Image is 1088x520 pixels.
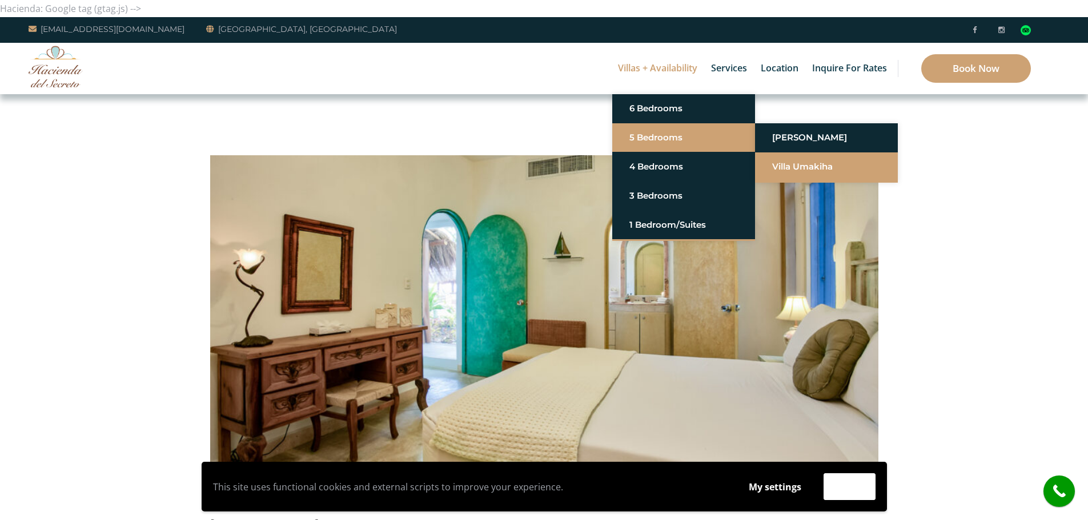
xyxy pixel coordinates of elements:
a: Inquire for Rates [806,43,893,94]
a: Villa Umakiha [772,156,881,177]
a: Villas + Availability [612,43,703,94]
a: Location [755,43,804,94]
div: Read traveler reviews on Tripadvisor [1021,25,1031,35]
img: IMG_0011-1000x667.jpg [210,67,878,512]
a: Services [705,43,753,94]
p: This site uses functional cookies and external scripts to improve your experience. [213,478,726,495]
i: call [1046,478,1072,504]
img: Tripadvisor_logomark.svg [1021,25,1031,35]
a: [EMAIL_ADDRESS][DOMAIN_NAME] [29,22,184,36]
a: 4 Bedrooms [629,156,738,177]
a: Book Now [921,54,1031,83]
a: 6 Bedrooms [629,98,738,119]
button: Accept [824,473,876,500]
a: 5 Bedrooms [629,127,738,148]
a: [GEOGRAPHIC_DATA], [GEOGRAPHIC_DATA] [206,22,397,36]
img: Awesome Logo [29,46,83,87]
button: My settings [738,474,812,500]
a: 1 Bedroom/Suites [629,215,738,235]
a: call [1043,475,1075,507]
a: 3 Bedrooms [629,186,738,206]
a: [PERSON_NAME] [772,127,881,148]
